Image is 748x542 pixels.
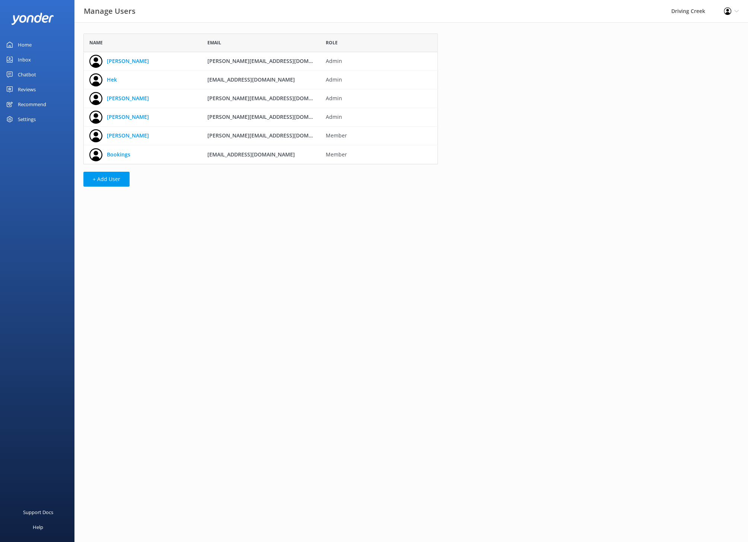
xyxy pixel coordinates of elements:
div: Reviews [18,82,36,97]
a: [PERSON_NAME] [107,94,149,102]
span: [PERSON_NAME][EMAIL_ADDRESS][DOMAIN_NAME] [207,132,337,139]
div: Settings [18,112,36,127]
div: Recommend [18,97,46,112]
span: [PERSON_NAME][EMAIL_ADDRESS][DOMAIN_NAME] [207,113,337,120]
span: Admin [326,57,433,65]
span: Name [89,39,103,46]
a: Bookings [107,150,130,159]
span: [PERSON_NAME][EMAIL_ADDRESS][DOMAIN_NAME] [207,57,337,64]
a: [PERSON_NAME] [107,57,149,65]
span: [EMAIL_ADDRESS][DOMAIN_NAME] [207,76,295,83]
button: + Add User [83,172,130,187]
h3: Manage Users [84,5,136,17]
span: Admin [326,94,433,102]
a: Hek [107,76,117,84]
span: Admin [326,76,433,84]
div: grid [83,52,438,164]
a: [PERSON_NAME] [107,113,149,121]
div: Chatbot [18,67,36,82]
a: [PERSON_NAME] [107,131,149,140]
span: Role [326,39,338,46]
span: [EMAIL_ADDRESS][DOMAIN_NAME] [207,151,295,158]
img: yonder-white-logo.png [11,13,54,25]
span: Member [326,150,433,159]
div: Support Docs [23,505,53,520]
div: Inbox [18,52,31,67]
div: Home [18,37,32,52]
span: [PERSON_NAME][EMAIL_ADDRESS][DOMAIN_NAME] [207,95,337,102]
span: Admin [326,113,433,121]
span: Member [326,131,433,140]
span: Email [207,39,221,46]
div: Help [33,520,43,535]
